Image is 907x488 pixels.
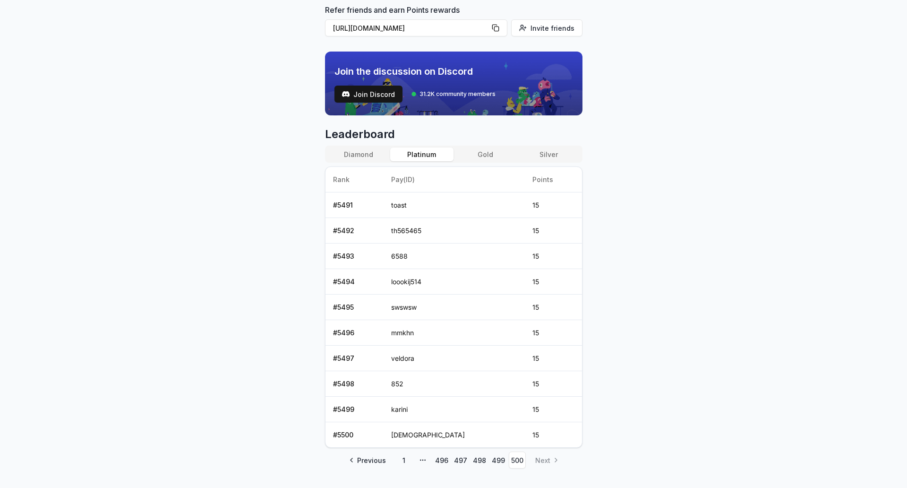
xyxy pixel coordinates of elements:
[525,244,582,269] td: 15
[325,52,582,115] img: discord_banner
[490,452,507,469] a: 499
[353,89,395,99] span: Join Discord
[525,320,582,346] td: 15
[325,295,384,320] td: # 5495
[517,148,580,161] button: Silver
[384,422,524,448] td: [DEMOGRAPHIC_DATA]
[390,148,453,161] button: Platinum
[471,452,488,469] a: 498
[325,269,384,295] td: # 5494
[325,19,507,36] button: [URL][DOMAIN_NAME]
[384,269,524,295] td: loookij514
[325,127,582,142] span: Leaderboard
[511,19,582,36] button: Invite friends
[384,218,524,244] td: th565465
[342,90,350,98] img: test
[525,269,582,295] td: 15
[395,452,412,469] a: 1
[433,452,450,469] a: 496
[525,397,582,422] td: 15
[325,371,384,397] td: # 5498
[509,452,526,469] a: 500
[325,192,384,218] td: # 5491
[452,452,469,469] a: 497
[525,218,582,244] td: 15
[384,192,524,218] td: toast
[384,397,524,422] td: karini
[325,244,384,269] td: # 5493
[325,320,384,346] td: # 5496
[325,397,384,422] td: # 5499
[334,86,402,103] button: Join Discord
[343,452,394,469] a: Go to previous page
[384,320,524,346] td: mmkhn
[327,148,390,161] button: Diamond
[334,65,496,78] span: Join the discussion on Discord
[384,167,524,192] th: Pay(ID)
[531,23,574,33] span: Invite friends
[325,346,384,371] td: # 5497
[384,346,524,371] td: veldora
[334,86,402,103] a: testJoin Discord
[357,455,386,465] span: Previous
[525,167,582,192] th: Points
[525,422,582,448] td: 15
[384,371,524,397] td: 852
[325,452,582,469] nav: pagination
[384,244,524,269] td: 6588
[525,371,582,397] td: 15
[525,346,582,371] td: 15
[525,295,582,320] td: 15
[325,422,384,448] td: # 5500
[419,90,496,98] span: 31.2K community members
[325,218,384,244] td: # 5492
[453,148,517,161] button: Gold
[384,295,524,320] td: swswsw
[325,167,384,192] th: Rank
[325,4,582,40] div: Refer friends and earn Points rewards
[525,192,582,218] td: 15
